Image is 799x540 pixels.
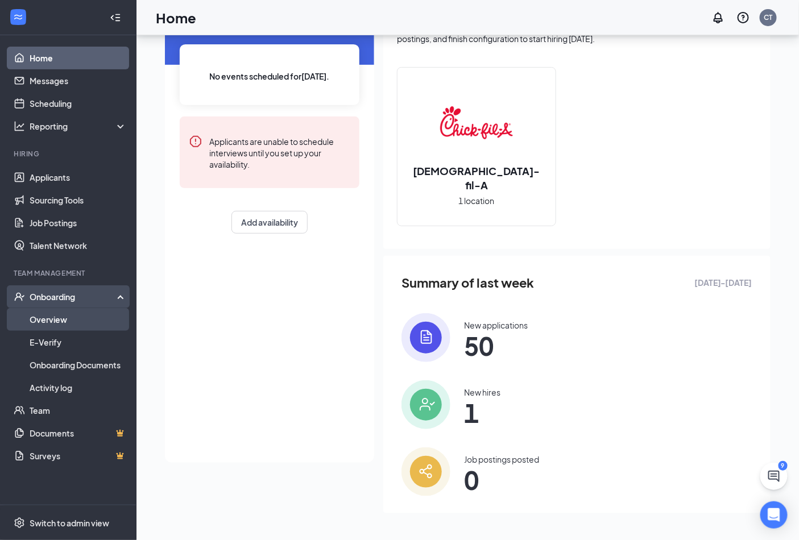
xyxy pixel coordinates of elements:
[30,166,127,189] a: Applicants
[711,11,725,24] svg: Notifications
[14,291,25,302] svg: UserCheck
[30,422,127,445] a: DocumentsCrown
[110,12,121,23] svg: Collapse
[760,463,788,490] button: ChatActive
[440,86,513,159] img: Chick-fil-A
[767,470,781,483] svg: ChatActive
[694,276,752,289] span: [DATE] - [DATE]
[14,149,125,159] div: Hiring
[459,194,495,207] span: 1 location
[30,331,127,354] a: E-Verify
[401,313,450,362] img: icon
[14,121,25,132] svg: Analysis
[30,308,127,331] a: Overview
[401,273,534,293] span: Summary of last week
[30,92,127,115] a: Scheduling
[14,517,25,529] svg: Settings
[156,8,196,27] h1: Home
[464,335,528,356] span: 50
[30,399,127,422] a: Team
[30,234,127,257] a: Talent Network
[464,470,539,490] span: 0
[30,445,127,467] a: SurveysCrown
[779,461,788,471] div: 9
[231,211,308,234] button: Add availability
[30,69,127,92] a: Messages
[209,135,350,170] div: Applicants are unable to schedule interviews until you set up your availability.
[764,13,773,22] div: CT
[30,517,109,529] div: Switch to admin view
[464,387,500,398] div: New hires
[30,47,127,69] a: Home
[760,501,788,529] div: Open Intercom Messenger
[13,11,24,23] svg: WorkstreamLogo
[14,268,125,278] div: Team Management
[464,319,528,331] div: New applications
[401,447,450,496] img: icon
[30,189,127,211] a: Sourcing Tools
[464,402,500,423] span: 1
[30,376,127,399] a: Activity log
[736,11,750,24] svg: QuestionInfo
[401,380,450,429] img: icon
[30,354,127,376] a: Onboarding Documents
[210,70,330,82] span: No events scheduled for [DATE] .
[30,211,127,234] a: Job Postings
[30,291,117,302] div: Onboarding
[189,135,202,148] svg: Error
[398,164,556,192] h2: [DEMOGRAPHIC_DATA]-fil-A
[464,454,539,465] div: Job postings posted
[30,121,127,132] div: Reporting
